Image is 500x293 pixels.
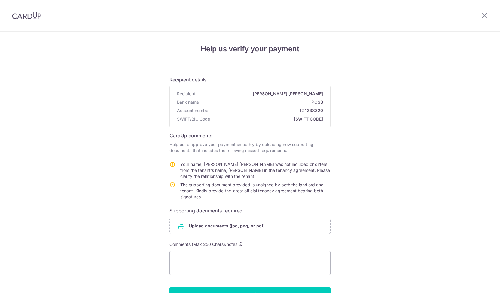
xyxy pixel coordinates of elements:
h6: Supporting documents required [169,207,331,214]
span: Your name, [PERSON_NAME] [PERSON_NAME] was not included or differs from the tenant's name, [PERSO... [180,162,330,179]
div: Upload documents (jpg, png, or pdf) [169,218,331,234]
span: 124238820 [212,108,323,114]
span: [SWIFT_CODE] [212,116,323,122]
h6: Recipient details [169,76,331,83]
span: Comments (Max 250 Chars)/notes [169,242,237,247]
p: Help us to approve your payment smoothly by uploading new supporting documents that includes the ... [169,142,331,154]
span: The supporting document provided is unsigned by both the landlord and tenant. Kindly provide the ... [180,182,324,199]
span: Recipient [177,91,195,97]
h4: Help us verify your payment [169,44,331,54]
span: POSB [201,99,323,105]
span: SWIFT/BIC Code [177,116,210,122]
span: Account number [177,108,210,114]
img: CardUp [12,12,41,19]
span: [PERSON_NAME] [PERSON_NAME] [198,91,323,97]
span: Bank name [177,99,199,105]
h6: CardUp comments [169,132,331,139]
